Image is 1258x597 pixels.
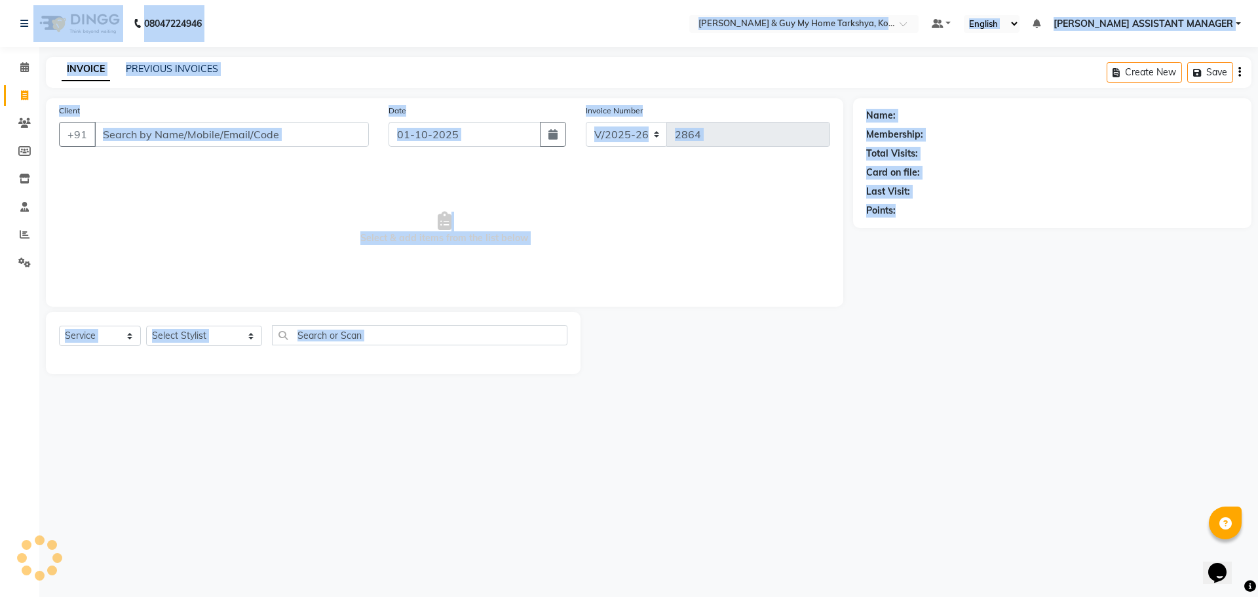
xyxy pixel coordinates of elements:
[94,122,369,147] input: Search by Name/Mobile/Email/Code
[144,5,202,42] b: 08047224946
[866,166,920,180] div: Card on file:
[866,204,896,218] div: Points:
[866,147,918,161] div: Total Visits:
[1107,62,1182,83] button: Create New
[59,105,80,117] label: Client
[126,63,218,75] a: PREVIOUS INVOICES
[866,185,910,199] div: Last Visit:
[62,58,110,81] a: INVOICE
[586,105,643,117] label: Invoice Number
[59,122,96,147] button: +91
[33,5,123,42] img: logo
[866,128,923,142] div: Membership:
[389,105,406,117] label: Date
[866,109,896,123] div: Name:
[272,325,568,345] input: Search or Scan
[1054,17,1233,31] span: [PERSON_NAME] ASSISTANT MANAGER
[1203,545,1245,584] iframe: chat widget
[59,163,830,294] span: Select & add items from the list below
[1187,62,1233,83] button: Save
